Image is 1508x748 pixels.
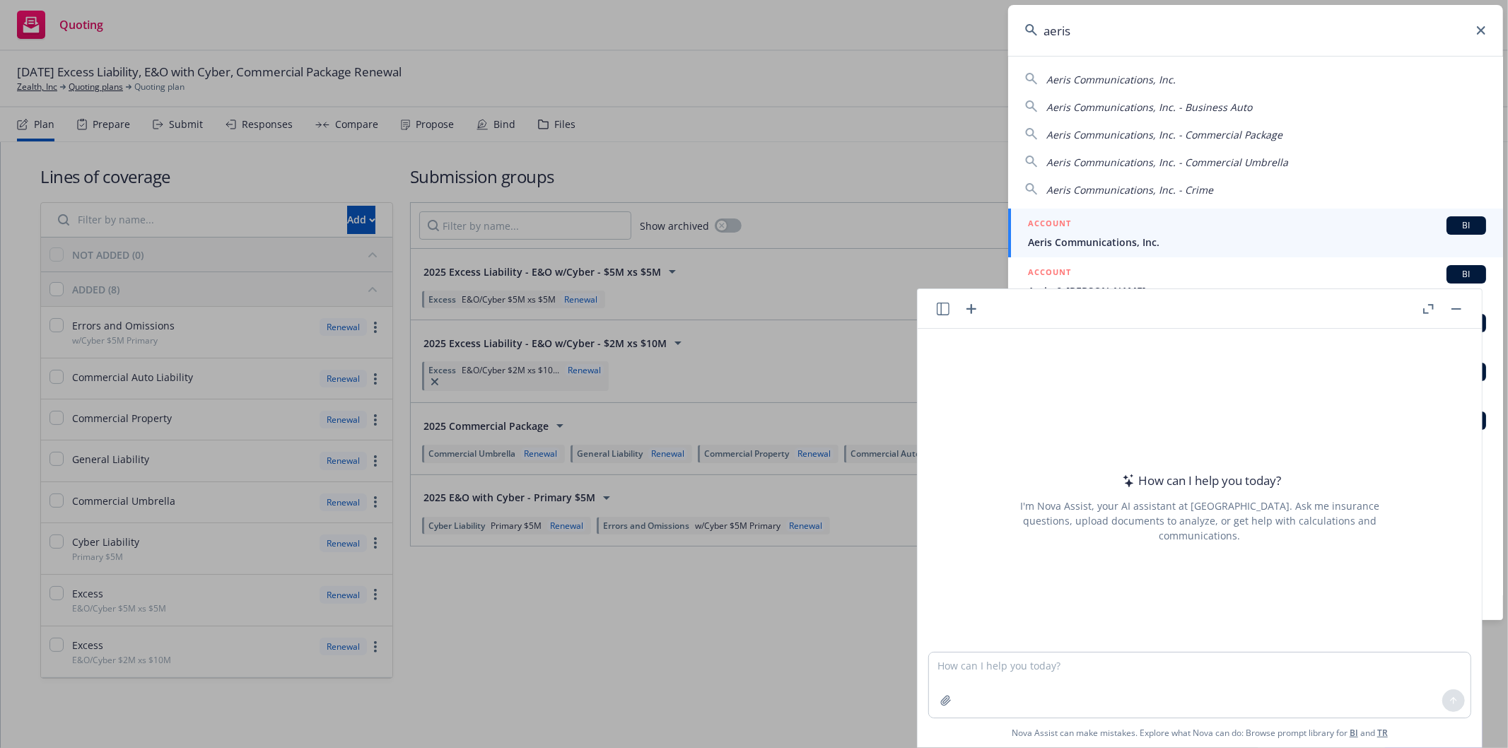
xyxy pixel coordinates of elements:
[1046,128,1282,141] span: Aeris Communications, Inc. - Commercial Package
[1452,268,1480,281] span: BI
[1008,257,1503,306] a: ACCOUNTBIAerin & [PERSON_NAME]
[1350,727,1358,739] a: BI
[1028,235,1486,250] span: Aeris Communications, Inc.
[1452,219,1480,232] span: BI
[1046,100,1252,114] span: Aeris Communications, Inc. - Business Auto
[923,718,1476,747] span: Nova Assist can make mistakes. Explore what Nova can do: Browse prompt library for and
[1008,209,1503,257] a: ACCOUNTBIAeris Communications, Inc.
[1008,5,1503,56] input: Search...
[1046,183,1213,197] span: Aeris Communications, Inc. - Crime
[1046,73,1176,86] span: Aeris Communications, Inc.
[1377,727,1388,739] a: TR
[1028,265,1071,282] h5: ACCOUNT
[1001,498,1398,543] div: I'm Nova Assist, your AI assistant at [GEOGRAPHIC_DATA]. Ask me insurance questions, upload docum...
[1028,216,1071,233] h5: ACCOUNT
[1028,284,1486,298] span: Aerin & [PERSON_NAME]
[1046,156,1288,169] span: Aeris Communications, Inc. - Commercial Umbrella
[1118,472,1281,490] div: How can I help you today?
